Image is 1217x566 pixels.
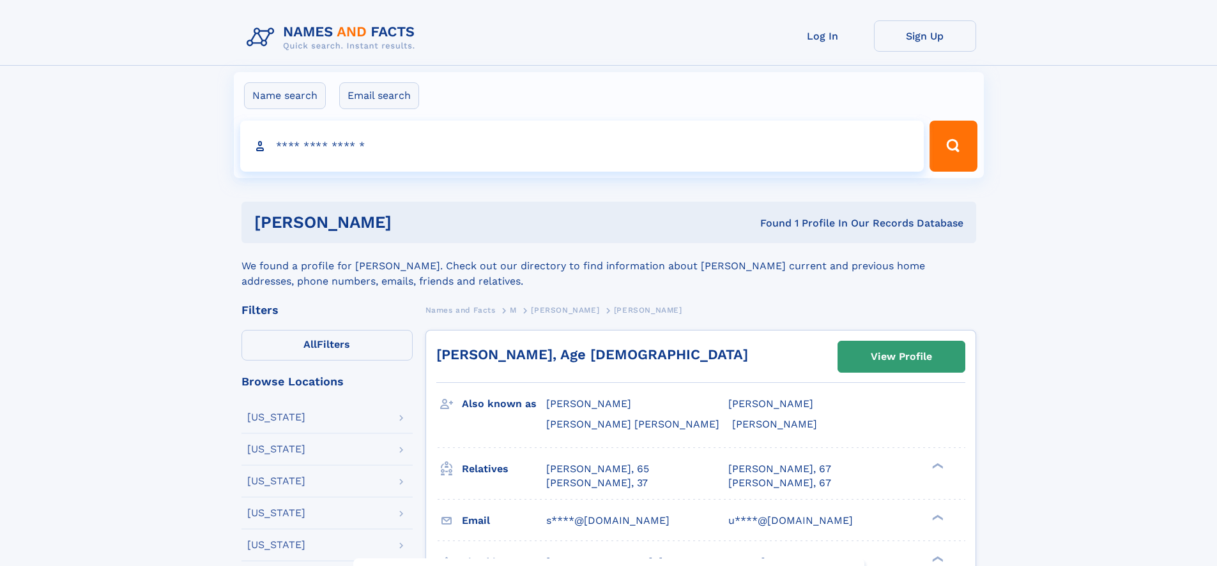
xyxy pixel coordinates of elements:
[732,418,817,430] span: [PERSON_NAME]
[241,20,425,55] img: Logo Names and Facts
[462,458,546,480] h3: Relatives
[247,508,305,518] div: [US_STATE]
[930,121,977,172] button: Search Button
[339,82,419,109] label: Email search
[929,555,944,563] div: ❯
[838,341,965,372] a: View Profile
[576,216,963,230] div: Found 1 Profile In Our Records Database
[546,462,649,476] a: [PERSON_NAME], 65
[546,418,719,430] span: [PERSON_NAME] [PERSON_NAME]
[728,398,813,410] span: [PERSON_NAME]
[247,444,305,454] div: [US_STATE]
[462,393,546,415] h3: Also known as
[546,398,631,410] span: [PERSON_NAME]
[929,461,944,470] div: ❯
[871,342,932,371] div: View Profile
[510,302,517,318] a: M
[436,346,748,362] a: [PERSON_NAME], Age [DEMOGRAPHIC_DATA]
[241,330,413,361] label: Filters
[531,306,599,315] span: [PERSON_NAME]
[254,214,576,230] h1: [PERSON_NAME]
[244,82,326,109] label: Name search
[241,243,976,289] div: We found a profile for [PERSON_NAME]. Check out our directory to find information about [PERSON_N...
[462,510,546,532] h3: Email
[247,476,305,486] div: [US_STATE]
[772,20,874,52] a: Log In
[614,306,682,315] span: [PERSON_NAME]
[240,121,924,172] input: search input
[929,513,944,521] div: ❯
[546,476,648,490] a: [PERSON_NAME], 37
[303,338,317,350] span: All
[247,412,305,422] div: [US_STATE]
[874,20,976,52] a: Sign Up
[728,476,831,490] a: [PERSON_NAME], 67
[247,540,305,550] div: [US_STATE]
[510,306,517,315] span: M
[728,462,831,476] a: [PERSON_NAME], 67
[241,304,413,316] div: Filters
[425,302,496,318] a: Names and Facts
[531,302,599,318] a: [PERSON_NAME]
[241,376,413,387] div: Browse Locations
